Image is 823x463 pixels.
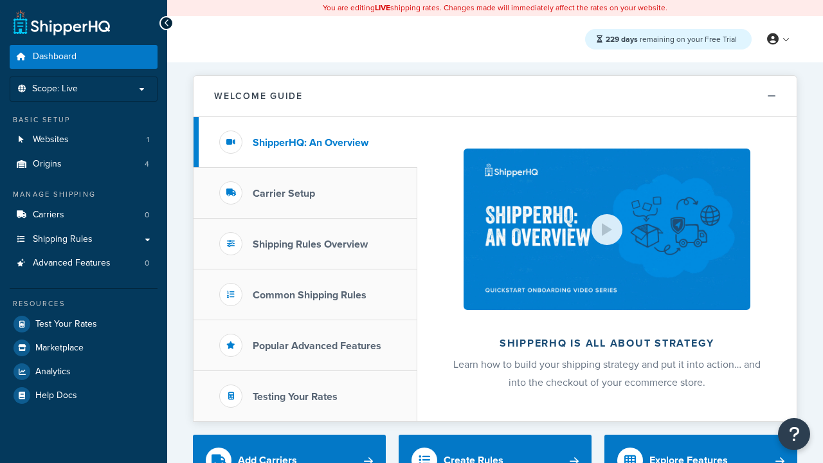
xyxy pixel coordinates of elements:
[10,251,158,275] a: Advanced Features0
[145,159,149,170] span: 4
[194,76,797,117] button: Welcome Guide
[10,203,158,227] a: Carriers0
[10,384,158,407] a: Help Docs
[10,45,158,69] a: Dashboard
[33,51,77,62] span: Dashboard
[33,258,111,269] span: Advanced Features
[35,343,84,354] span: Marketplace
[35,390,77,401] span: Help Docs
[10,251,158,275] li: Advanced Features
[32,84,78,95] span: Scope: Live
[253,239,368,250] h3: Shipping Rules Overview
[33,210,64,221] span: Carriers
[145,210,149,221] span: 0
[253,137,368,149] h3: ShipperHQ: An Overview
[464,149,750,310] img: ShipperHQ is all about strategy
[33,134,69,145] span: Websites
[35,367,71,377] span: Analytics
[33,234,93,245] span: Shipping Rules
[10,114,158,125] div: Basic Setup
[33,159,62,170] span: Origins
[147,134,149,145] span: 1
[606,33,737,45] span: remaining on your Free Trial
[10,313,158,336] a: Test Your Rates
[10,152,158,176] a: Origins4
[10,128,158,152] a: Websites1
[253,340,381,352] h3: Popular Advanced Features
[253,289,366,301] h3: Common Shipping Rules
[145,258,149,269] span: 0
[10,360,158,383] a: Analytics
[778,418,810,450] button: Open Resource Center
[10,203,158,227] li: Carriers
[10,298,158,309] div: Resources
[606,33,638,45] strong: 229 days
[10,152,158,176] li: Origins
[35,319,97,330] span: Test Your Rates
[214,91,303,101] h2: Welcome Guide
[10,189,158,200] div: Manage Shipping
[10,128,158,152] li: Websites
[375,2,390,14] b: LIVE
[451,338,763,349] h2: ShipperHQ is all about strategy
[10,336,158,359] a: Marketplace
[253,188,315,199] h3: Carrier Setup
[253,391,338,403] h3: Testing Your Rates
[10,228,158,251] a: Shipping Rules
[453,357,761,390] span: Learn how to build your shipping strategy and put it into action… and into the checkout of your e...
